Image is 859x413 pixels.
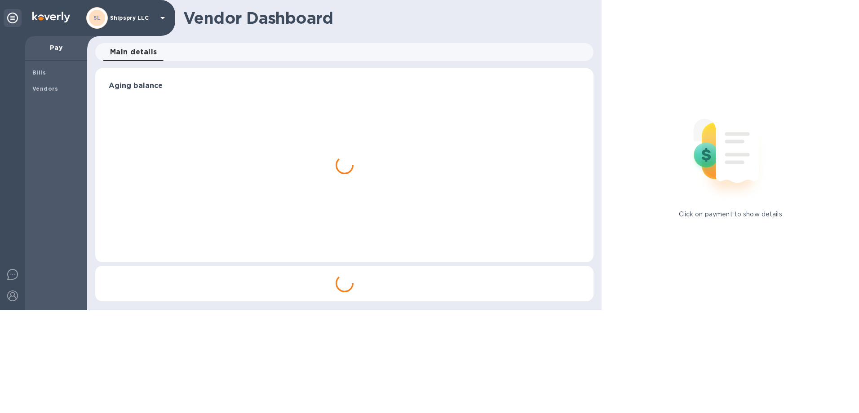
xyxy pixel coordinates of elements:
[32,69,46,76] b: Bills
[110,46,157,58] span: Main details
[32,85,58,92] b: Vendors
[183,9,587,27] h1: Vendor Dashboard
[32,43,80,52] p: Pay
[679,210,782,219] p: Click on payment to show details
[4,9,22,27] div: Unpin categories
[32,12,70,22] img: Logo
[93,14,101,21] b: SL
[110,15,155,21] p: Shipspry LLC
[109,82,580,90] h3: Aging balance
